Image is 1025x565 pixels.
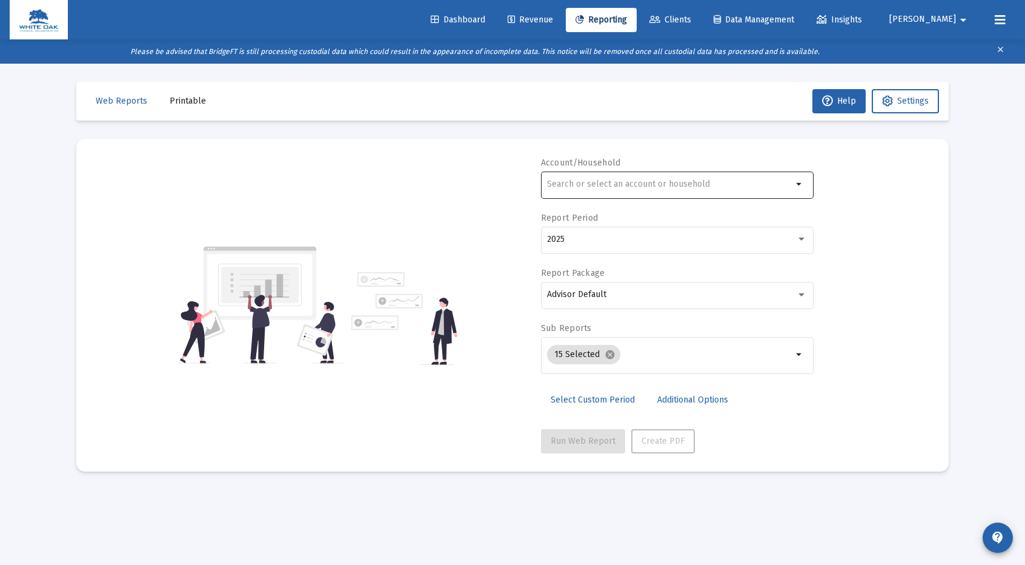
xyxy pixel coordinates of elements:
[551,436,615,446] span: Run Web Report
[547,345,620,364] mat-chip: 15 Selected
[86,89,157,113] button: Web Reports
[897,96,929,106] span: Settings
[508,15,553,25] span: Revenue
[421,8,495,32] a: Dashboard
[704,8,804,32] a: Data Management
[130,47,820,56] i: Please be advised that BridgeFT is still processing custodial data which could result in the appe...
[351,272,457,365] img: reporting-alt
[19,8,59,32] img: Dashboard
[498,8,563,32] a: Revenue
[956,8,970,32] mat-icon: arrow_drop_down
[714,15,794,25] span: Data Management
[605,349,615,360] mat-icon: cancel
[96,96,147,106] span: Web Reports
[875,7,985,32] button: [PERSON_NAME]
[541,158,621,168] label: Account/Household
[812,89,866,113] button: Help
[541,429,625,453] button: Run Web Report
[807,8,872,32] a: Insights
[889,15,956,25] span: [PERSON_NAME]
[170,96,206,106] span: Printable
[996,42,1005,61] mat-icon: clear
[547,343,792,367] mat-chip-list: Selection
[822,96,856,106] span: Help
[990,530,1005,545] mat-icon: contact_support
[657,395,728,405] span: Additional Options
[541,213,599,223] label: Report Period
[547,179,792,189] input: Search or select an account or household
[551,395,635,405] span: Select Custom Period
[640,8,701,32] a: Clients
[566,8,637,32] a: Reporting
[160,89,216,113] button: Printable
[547,289,606,299] span: Advisor Default
[649,15,691,25] span: Clients
[631,429,695,453] button: Create PDF
[792,347,807,362] mat-icon: arrow_drop_down
[792,177,807,192] mat-icon: arrow_drop_down
[431,15,485,25] span: Dashboard
[576,15,627,25] span: Reporting
[642,436,685,446] span: Create PDF
[541,268,605,278] label: Report Package
[177,245,344,365] img: reporting
[872,89,939,113] button: Settings
[541,323,592,333] label: Sub Reports
[817,15,862,25] span: Insights
[547,234,565,244] span: 2025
